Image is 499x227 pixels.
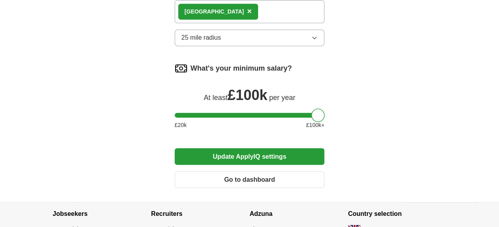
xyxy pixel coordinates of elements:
h4: Country selection [348,202,447,225]
button: Go to dashboard [175,171,325,188]
span: £ 100k [227,87,267,103]
img: salary.png [175,62,187,75]
span: per year [269,93,295,101]
span: At least [204,93,227,101]
span: × [247,7,252,15]
label: What's your minimum salary? [191,63,292,74]
span: £ 100 k+ [306,121,324,129]
span: 25 mile radius [181,33,221,42]
span: £ 20 k [175,121,187,129]
button: Update ApplyIQ settings [175,148,325,165]
div: [GEOGRAPHIC_DATA] [185,8,244,16]
button: 25 mile radius [175,29,325,46]
button: × [247,6,252,17]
